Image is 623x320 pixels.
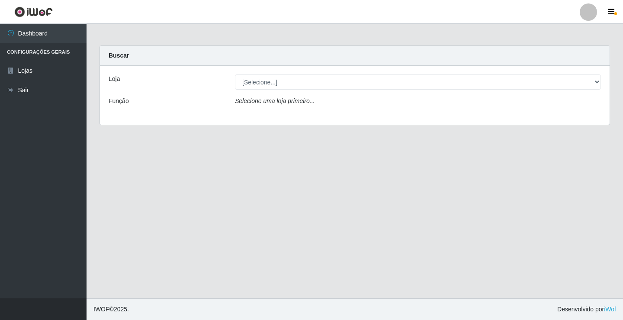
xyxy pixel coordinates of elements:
a: iWof [604,306,616,313]
span: IWOF [93,306,109,313]
span: Desenvolvido por [557,305,616,314]
label: Loja [109,74,120,84]
img: CoreUI Logo [14,6,53,17]
i: Selecione uma loja primeiro... [235,97,315,104]
span: © 2025 . [93,305,129,314]
strong: Buscar [109,52,129,59]
label: Função [109,97,129,106]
